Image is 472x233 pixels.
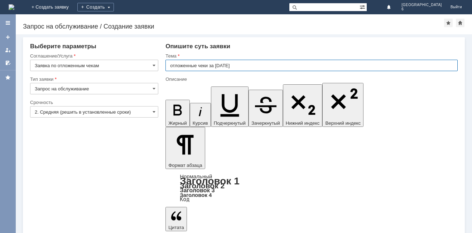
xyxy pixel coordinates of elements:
a: Заголовок 2 [180,182,225,190]
a: Заголовок 3 [180,187,215,193]
div: Тип заявки [30,77,157,81]
button: Курсив [190,103,211,127]
div: Добавить в избранное [444,19,453,27]
span: Курсив [193,120,208,126]
div: Формат абзаца [165,174,458,202]
a: Код [180,196,189,203]
span: Выберите параметры [30,43,96,50]
div: Срочность [30,100,157,105]
span: [GEOGRAPHIC_DATA] [401,3,442,7]
span: Расширенный поиск [360,3,367,10]
div: Создать [77,3,114,11]
span: Нижний индекс [286,120,320,126]
a: Создать заявку [2,31,14,43]
span: Цитата [168,225,184,230]
div: Запрос на обслуживание / Создание заявки [23,23,444,30]
a: Заголовок 1 [180,175,240,187]
span: Подчеркнутый [214,120,246,126]
span: Формат абзаца [168,163,202,168]
span: Верхний индекс [325,120,361,126]
span: Зачеркнутый [251,120,280,126]
div: Сделать домашней страницей [456,19,464,27]
span: 6 [401,7,442,11]
button: Зачеркнутый [249,90,283,127]
button: Жирный [165,100,190,127]
a: Заголовок 4 [180,192,212,198]
button: Цитата [165,207,187,231]
div: Соглашение/Услуга [30,54,157,58]
div: Описание [165,77,456,81]
img: logo [9,4,14,10]
a: Мои заявки [2,44,14,56]
button: Подчеркнутый [211,86,249,127]
button: Нижний индекс [283,84,323,127]
span: Опишите суть заявки [165,43,230,50]
div: Тема [165,54,456,58]
a: Нормальный [180,173,212,179]
a: Перейти на домашнюю страницу [9,4,14,10]
a: Мои согласования [2,57,14,69]
span: Жирный [168,120,187,126]
button: Верхний индекс [322,83,363,127]
button: Формат абзаца [165,127,205,169]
